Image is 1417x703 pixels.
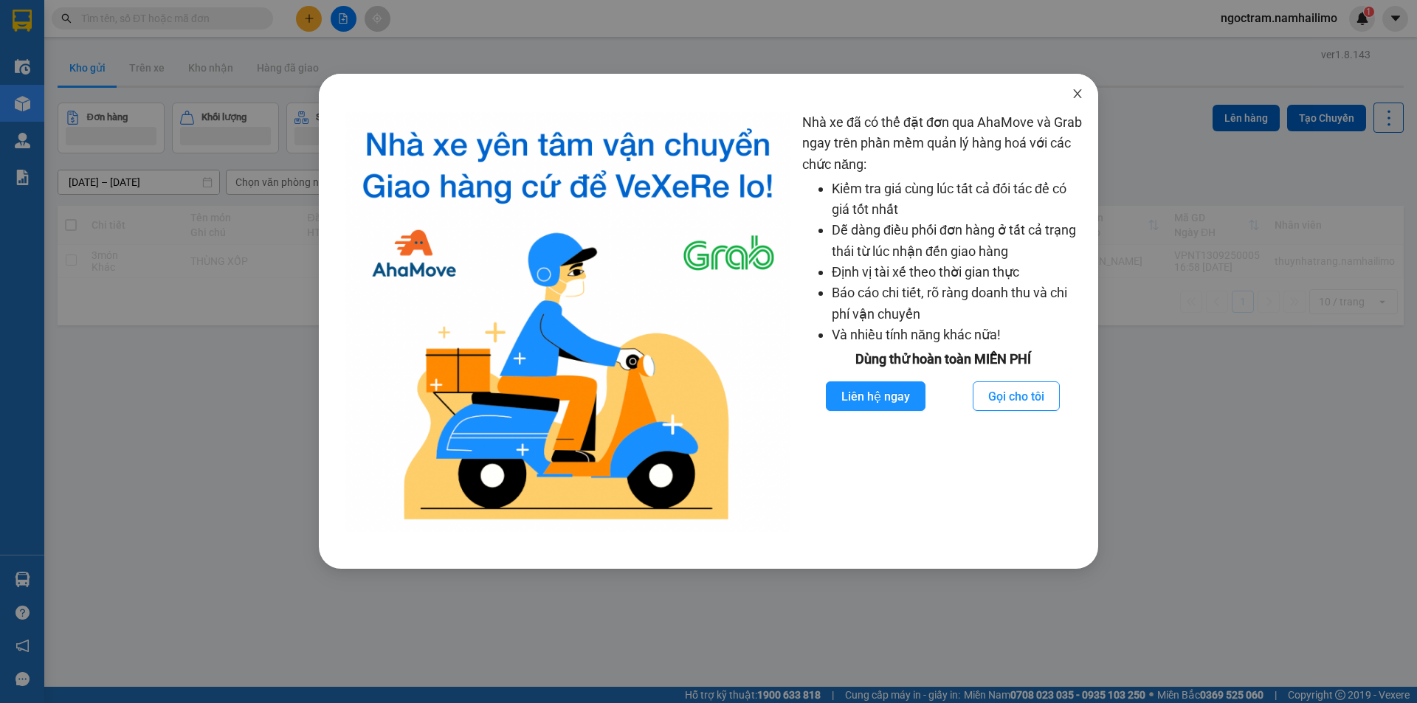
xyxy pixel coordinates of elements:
span: Gọi cho tôi [988,387,1044,406]
button: Gọi cho tôi [973,381,1060,411]
span: Liên hệ ngay [841,387,910,406]
li: Dễ dàng điều phối đơn hàng ở tất cả trạng thái từ lúc nhận đến giao hàng [832,220,1083,262]
li: Và nhiều tính năng khác nữa! [832,325,1083,345]
div: Nhà xe đã có thể đặt đơn qua AhaMove và Grab ngay trên phần mềm quản lý hàng hoá với các chức năng: [802,112,1083,532]
li: Định vị tài xế theo thời gian thực [832,262,1083,283]
span: close [1072,88,1083,100]
div: Dùng thử hoàn toàn MIỄN PHÍ [802,349,1083,370]
img: logo [345,112,790,532]
button: Liên hệ ngay [826,381,925,411]
li: Kiểm tra giá cùng lúc tất cả đối tác để có giá tốt nhất [832,179,1083,221]
button: Close [1057,74,1098,115]
li: Báo cáo chi tiết, rõ ràng doanh thu và chi phí vận chuyển [832,283,1083,325]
